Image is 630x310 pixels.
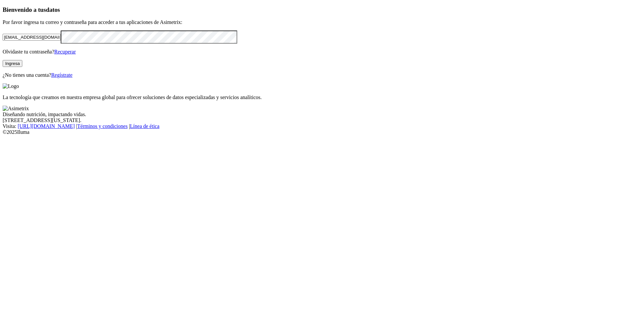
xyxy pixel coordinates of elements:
[3,83,19,89] img: Logo
[130,123,159,129] a: Línea de ética
[51,72,73,78] a: Regístrate
[54,49,76,54] a: Recuperar
[3,117,627,123] div: [STREET_ADDRESS][US_STATE].
[77,123,128,129] a: Términos y condiciones
[3,112,627,117] div: Diseñando nutrición, impactando vidas.
[3,129,627,135] div: © 2025 Iluma
[3,34,61,41] input: Tu correo
[3,94,627,100] p: La tecnología que creamos en nuestra empresa global para ofrecer soluciones de datos especializad...
[3,6,627,13] h3: Bienvenido a tus
[3,19,627,25] p: Por favor ingresa tu correo y contraseña para acceder a tus aplicaciones de Asimetrix:
[3,60,22,67] button: Ingresa
[18,123,75,129] a: [URL][DOMAIN_NAME]
[46,6,60,13] span: datos
[3,106,29,112] img: Asimetrix
[3,49,627,55] p: Olvidaste tu contraseña?
[3,123,627,129] div: Visita : | |
[3,72,627,78] p: ¿No tienes una cuenta?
